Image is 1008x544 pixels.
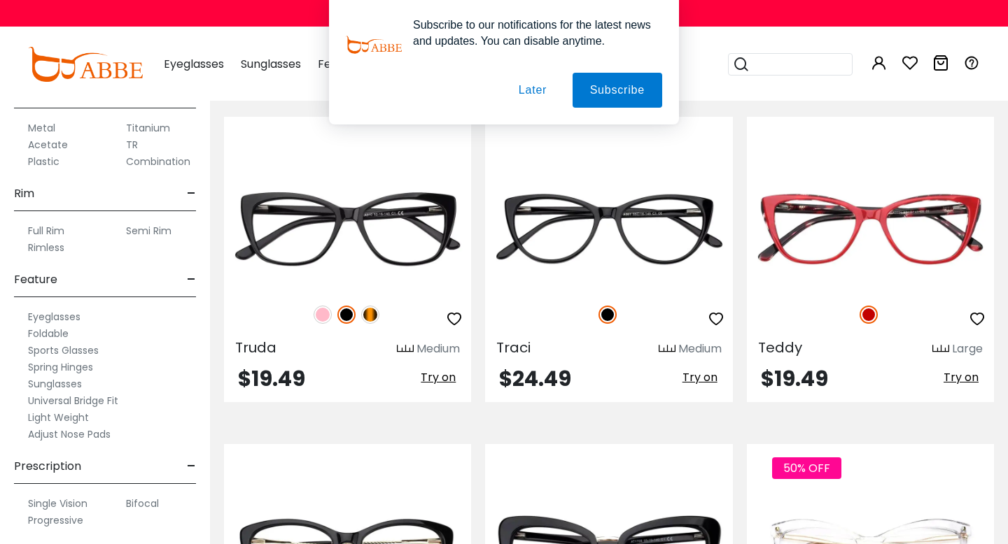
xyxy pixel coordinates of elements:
[758,338,802,357] span: Teddy
[187,450,196,483] span: -
[314,306,332,324] img: Pink
[28,375,82,392] label: Sunglasses
[421,369,456,385] span: Try on
[28,409,89,426] label: Light Weight
[598,306,617,324] img: Black
[416,368,460,387] button: Try on
[28,120,55,136] label: Metal
[187,263,196,296] span: -
[126,136,138,153] label: TR
[772,457,841,479] span: 50% OFF
[761,364,828,394] span: $19.49
[187,177,196,210] span: -
[416,341,460,357] div: Medium
[126,222,171,239] label: Semi Rim
[496,338,531,357] span: Traci
[402,17,662,49] div: Subscribe to our notifications for the latest news and updates. You can disable anytime.
[28,153,59,170] label: Plastic
[28,342,99,359] label: Sports Glasses
[28,392,118,409] label: Universal Bridge Fit
[361,306,379,324] img: Tortoise
[126,153,190,170] label: Combination
[28,136,68,153] label: Acetate
[224,167,471,291] img: Black Truda - Acetate ,Universal Bridge Fit
[28,308,80,325] label: Eyeglasses
[659,344,675,355] img: size ruler
[28,239,64,256] label: Rimless
[235,338,276,357] span: Truda
[860,306,878,324] img: Red
[952,341,983,357] div: Large
[499,364,571,394] span: $24.49
[126,495,159,512] label: Bifocal
[238,364,305,394] span: $19.49
[28,426,111,443] label: Adjust Nose Pads
[28,512,83,529] label: Progressive
[28,325,69,342] label: Foldable
[14,177,34,210] span: Rim
[28,222,64,239] label: Full Rim
[397,344,414,355] img: size ruler
[28,495,87,512] label: Single Vision
[346,17,402,73] img: notification icon
[501,73,564,108] button: Later
[126,120,170,136] label: Titanium
[573,73,662,108] button: Subscribe
[939,368,983,387] button: Try on
[747,167,994,291] img: Red Teddy - Acetate ,Universal Bridge Fit
[28,359,93,375] label: Spring Hinges
[678,368,722,387] button: Try on
[682,369,717,385] span: Try on
[337,306,356,324] img: Black
[932,344,949,355] img: size ruler
[944,369,979,385] span: Try on
[678,341,722,357] div: Medium
[14,263,57,296] span: Feature
[485,167,732,291] img: Black Traci - Acetate ,Universal Bridge Fit
[14,450,81,483] span: Prescription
